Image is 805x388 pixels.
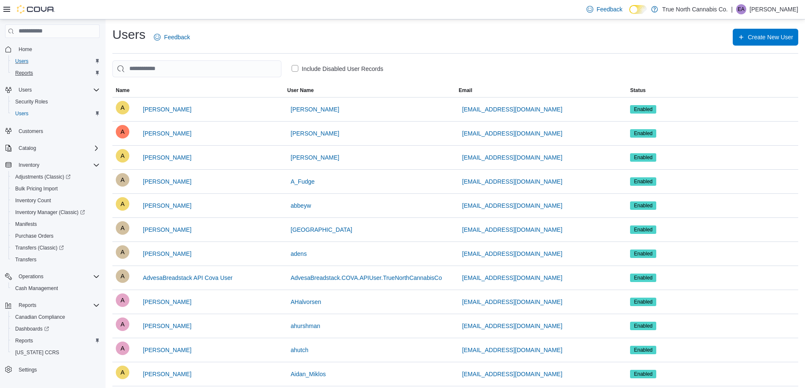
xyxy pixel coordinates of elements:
span: Purchase Orders [15,233,54,239]
button: Inventory [2,159,103,171]
span: [EMAIL_ADDRESS][DOMAIN_NAME] [462,298,562,306]
div: Alexandra [116,125,129,138]
button: Home [2,43,103,55]
span: [EMAIL_ADDRESS][DOMAIN_NAME] [462,250,562,258]
button: Security Roles [8,96,103,108]
span: Feedback [164,33,190,41]
button: Purchase Orders [8,230,103,242]
button: [PERSON_NAME] [139,342,195,358]
span: Customers [19,128,43,135]
span: Manifests [15,221,37,228]
span: A [120,293,125,307]
p: True North Cannabis Co. [662,4,728,14]
button: AdvesaBreadstack.COVA.APIUser.TrueNorthCannabisCo [287,269,445,286]
div: Austin [116,173,129,187]
span: Enabled [630,153,656,162]
span: A [120,245,125,259]
p: [PERSON_NAME] [750,4,798,14]
span: [PERSON_NAME] [143,105,191,114]
button: Catalog [15,143,39,153]
a: Settings [15,365,40,375]
button: [PERSON_NAME] [139,101,195,118]
a: Reports [12,68,36,78]
span: Enabled [634,298,652,306]
span: Inventory Manager (Classic) [15,209,85,216]
button: [PERSON_NAME] [139,366,195,383]
span: [EMAIL_ADDRESS][DOMAIN_NAME] [462,346,562,354]
a: Manifests [12,219,40,229]
button: [EMAIL_ADDRESS][DOMAIN_NAME] [459,293,566,310]
span: AHalvorsen [291,298,321,306]
button: A_Fudge [287,173,318,190]
button: Inventory [15,160,43,170]
button: [PERSON_NAME] [139,221,195,238]
span: [PERSON_NAME] [143,129,191,138]
button: [EMAIL_ADDRESS][DOMAIN_NAME] [459,221,566,238]
span: [EMAIL_ADDRESS][DOMAIN_NAME] [462,201,562,210]
span: Enabled [630,129,656,138]
button: Transfers [8,254,103,266]
span: A [120,221,125,235]
span: Aidan_Miklos [291,370,326,378]
a: Adjustments (Classic) [12,172,74,182]
span: Enabled [630,274,656,282]
span: Reports [19,302,36,309]
span: [EMAIL_ADDRESS][DOMAIN_NAME] [462,177,562,186]
button: Customers [2,125,103,137]
button: [GEOGRAPHIC_DATA] [287,221,356,238]
span: Create New User [748,33,793,41]
span: Enabled [630,250,656,258]
span: Users [15,110,28,117]
span: A [120,101,125,114]
span: [PERSON_NAME] [143,225,191,234]
span: Operations [15,271,100,282]
span: Inventory [19,162,39,168]
span: Transfers (Classic) [15,244,64,251]
span: Users [15,85,100,95]
input: Dark Mode [629,5,647,14]
span: abbeyw [291,201,311,210]
button: [EMAIL_ADDRESS][DOMAIN_NAME] [459,125,566,142]
span: Manifests [12,219,100,229]
button: [PERSON_NAME] [139,149,195,166]
span: Catalog [19,145,36,152]
button: [EMAIL_ADDRESS][DOMAIN_NAME] [459,149,566,166]
a: Cash Management [12,283,61,293]
a: Customers [15,126,46,136]
div: Erin Anderson [736,4,746,14]
span: [PERSON_NAME] [143,346,191,354]
nav: Complex example [5,40,100,385]
span: A_Fudge [291,177,315,186]
span: Users [19,87,32,93]
span: [EMAIL_ADDRESS][DOMAIN_NAME] [462,105,562,114]
button: Users [8,108,103,119]
span: Washington CCRS [12,347,100,358]
span: Enabled [634,154,652,161]
span: [GEOGRAPHIC_DATA] [291,225,352,234]
span: [EMAIL_ADDRESS][DOMAIN_NAME] [462,322,562,330]
span: Users [12,56,100,66]
div: Austin [116,245,129,259]
span: [US_STATE] CCRS [15,349,59,356]
span: Dashboards [12,324,100,334]
a: Purchase Orders [12,231,57,241]
button: Create New User [733,29,798,46]
span: A [120,173,125,187]
button: Bulk Pricing Import [8,183,103,195]
button: [EMAIL_ADDRESS][DOMAIN_NAME] [459,101,566,118]
div: Ashley [116,221,129,235]
span: Operations [19,273,44,280]
span: Inventory Count [15,197,51,204]
span: Reports [15,337,33,344]
span: A [120,366,125,379]
button: [PERSON_NAME] [287,149,343,166]
span: Enabled [634,346,652,354]
span: Enabled [634,226,652,233]
a: Inventory Manager (Classic) [12,207,88,217]
span: Adjustments (Classic) [12,172,100,182]
span: [EMAIL_ADDRESS][DOMAIN_NAME] [462,370,562,378]
button: Canadian Compliance [8,311,103,323]
span: AdvesaBreadstack.COVA.APIUser.TrueNorthCannabisCo [291,274,442,282]
span: [EMAIL_ADDRESS][DOMAIN_NAME] [462,225,562,234]
span: Security Roles [15,98,48,105]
